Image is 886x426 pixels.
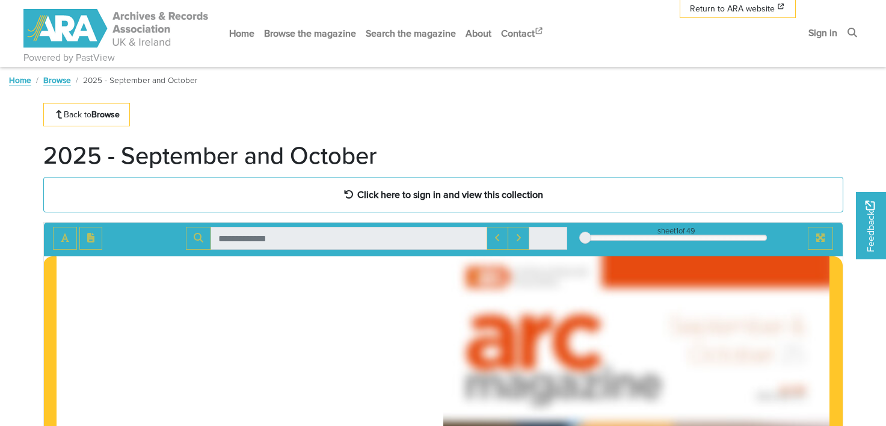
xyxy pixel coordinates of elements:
input: Search for [211,227,487,250]
strong: Browse [91,108,120,120]
button: Search [186,227,211,250]
button: Previous Match [487,227,508,250]
a: About [461,17,496,49]
img: ARA - ARC Magazine | Powered by PastView [23,9,210,48]
strong: Click here to sign in and view this collection [357,188,543,201]
span: 2025 - September and October [83,74,197,86]
h1: 2025 - September and October [43,141,377,170]
a: Browse the magazine [259,17,361,49]
span: Feedback [863,200,878,252]
a: Contact [496,17,549,49]
button: Full screen mode [808,227,833,250]
a: Browse [43,74,71,86]
a: Powered by PastView [23,51,115,65]
span: 1 [676,225,678,236]
a: Home [224,17,259,49]
a: Search the magazine [361,17,461,49]
span: Return to ARA website [690,2,775,15]
div: sheet of 49 [585,225,767,236]
button: Toggle text selection (Alt+T) [53,227,77,250]
button: Open transcription window [79,227,102,250]
a: Would you like to provide feedback? [856,192,886,259]
a: Sign in [804,17,842,49]
a: Click here to sign in and view this collection [43,177,843,212]
button: Next Match [508,227,529,250]
a: Back toBrowse [43,103,131,126]
a: ARA - ARC Magazine | Powered by PastView logo [23,2,210,55]
a: Home [9,74,31,86]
